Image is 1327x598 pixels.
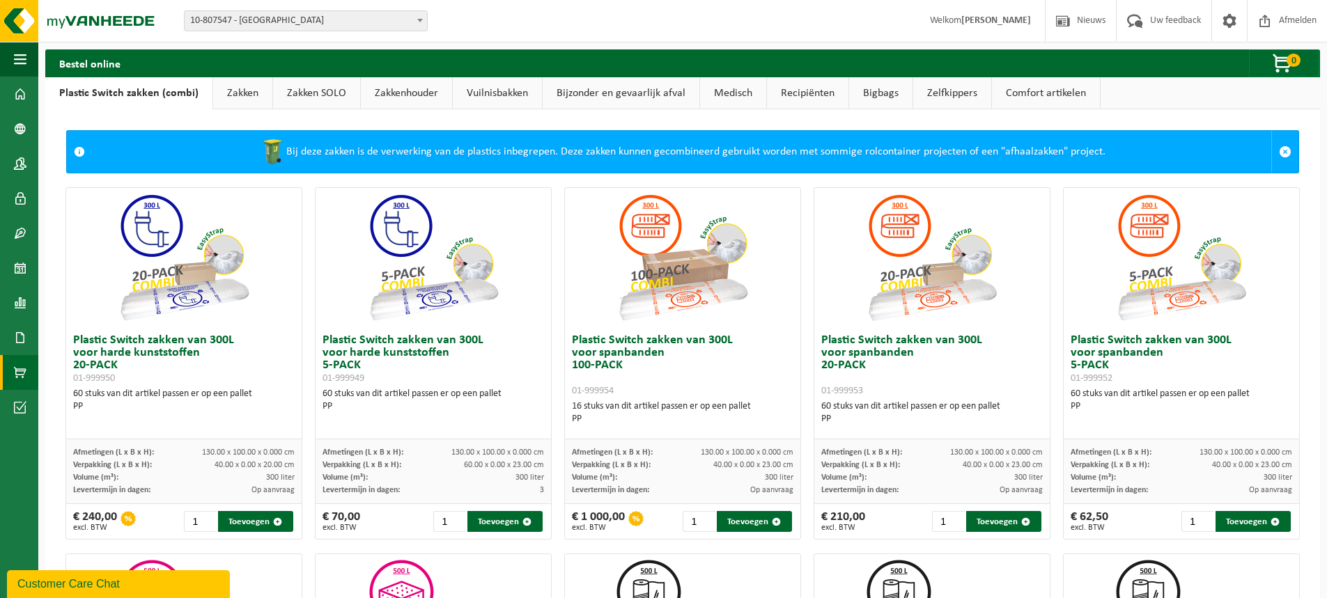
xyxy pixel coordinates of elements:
[114,188,254,327] img: 01-999950
[258,138,286,166] img: WB-0240-HPE-GN-50.png
[185,11,427,31] span: 10-807547 - VZW KISP - MARIAKERKE
[821,448,902,457] span: Afmetingen (L x B x H):
[464,461,544,469] span: 60.00 x 0.00 x 23.00 cm
[1071,524,1108,532] span: excl. BTW
[323,448,403,457] span: Afmetingen (L x B x H):
[92,131,1271,173] div: Bij deze zakken is de verwerking van de plastics inbegrepen. Deze zakken kunnen gecombineerd gebr...
[1216,511,1291,532] button: Toevoegen
[821,486,899,494] span: Levertermijn in dagen:
[1264,473,1292,482] span: 300 liter
[821,511,865,532] div: € 210,00
[73,388,295,413] div: 60 stuks van dit artikel passen er op een pallet
[1071,486,1148,494] span: Levertermijn in dagen:
[913,77,991,109] a: Zelfkippers
[1200,448,1292,457] span: 130.00 x 100.00 x 0.000 cm
[218,511,293,532] button: Toevoegen
[213,77,272,109] a: Zakken
[572,448,653,457] span: Afmetingen (L x B x H):
[323,334,544,384] h3: Plastic Switch zakken van 300L voor harde kunststoffen 5-PACK
[451,448,544,457] span: 130.00 x 100.00 x 0.000 cm
[1071,334,1292,384] h3: Plastic Switch zakken van 300L voor spanbanden 5-PACK
[364,188,503,327] img: 01-999949
[323,461,401,469] span: Verpakking (L x B x H):
[1287,54,1301,67] span: 0
[1071,373,1112,384] span: 01-999952
[992,77,1100,109] a: Comfort artikelen
[266,473,295,482] span: 300 liter
[73,486,150,494] span: Levertermijn in dagen:
[932,511,965,532] input: 1
[572,334,793,397] h3: Plastic Switch zakken van 300L voor spanbanden 100-PACK
[750,486,793,494] span: Op aanvraag
[821,524,865,532] span: excl. BTW
[572,386,614,396] span: 01-999954
[1112,188,1251,327] img: 01-999952
[515,473,544,482] span: 300 liter
[700,77,766,109] a: Medisch
[821,413,1043,425] div: PP
[73,524,117,532] span: excl. BTW
[963,461,1043,469] span: 40.00 x 0.00 x 23.00 cm
[433,511,466,532] input: 1
[1071,448,1151,457] span: Afmetingen (L x B x H):
[202,448,295,457] span: 130.00 x 100.00 x 0.000 cm
[572,413,793,425] div: PP
[572,511,625,532] div: € 1 000,00
[323,473,368,482] span: Volume (m³):
[323,373,364,384] span: 01-999949
[765,473,793,482] span: 300 liter
[323,400,544,413] div: PP
[323,486,400,494] span: Levertermijn in dagen:
[821,473,867,482] span: Volume (m³):
[572,524,625,532] span: excl. BTW
[1181,511,1214,532] input: 1
[821,334,1043,397] h3: Plastic Switch zakken van 300L voor spanbanden 20-PACK
[45,77,212,109] a: Plastic Switch zakken (combi)
[184,511,217,532] input: 1
[323,388,544,413] div: 60 stuks van dit artikel passen er op een pallet
[849,77,913,109] a: Bigbags
[540,486,544,494] span: 3
[821,461,900,469] span: Verpakking (L x B x H):
[821,386,863,396] span: 01-999953
[215,461,295,469] span: 40.00 x 0.00 x 20.00 cm
[713,461,793,469] span: 40.00 x 0.00 x 23.00 cm
[73,461,152,469] span: Verpakking (L x B x H):
[950,448,1043,457] span: 130.00 x 100.00 x 0.000 cm
[1000,486,1043,494] span: Op aanvraag
[73,448,154,457] span: Afmetingen (L x B x H):
[1071,473,1116,482] span: Volume (m³):
[73,373,115,384] span: 01-999950
[572,486,649,494] span: Levertermijn in dagen:
[273,77,360,109] a: Zakken SOLO
[1071,400,1292,413] div: PP
[73,334,295,384] h3: Plastic Switch zakken van 300L voor harde kunststoffen 20-PACK
[683,511,715,532] input: 1
[467,511,543,532] button: Toevoegen
[323,524,360,532] span: excl. BTW
[613,188,752,327] img: 01-999954
[1071,461,1149,469] span: Verpakking (L x B x H):
[251,486,295,494] span: Op aanvraag
[1249,486,1292,494] span: Op aanvraag
[717,511,792,532] button: Toevoegen
[1014,473,1043,482] span: 300 liter
[45,49,134,77] h2: Bestel online
[1071,388,1292,413] div: 60 stuks van dit artikel passen er op een pallet
[572,461,651,469] span: Verpakking (L x B x H):
[572,473,617,482] span: Volume (m³):
[323,511,360,532] div: € 70,00
[1212,461,1292,469] span: 40.00 x 0.00 x 23.00 cm
[73,511,117,532] div: € 240,00
[767,77,848,109] a: Recipiënten
[701,448,793,457] span: 130.00 x 100.00 x 0.000 cm
[1249,49,1319,77] button: 0
[1071,511,1108,532] div: € 62,50
[7,567,233,598] iframe: chat widget
[73,400,295,413] div: PP
[966,511,1041,532] button: Toevoegen
[821,400,1043,425] div: 60 stuks van dit artikel passen er op een pallet
[1271,131,1298,173] a: Sluit melding
[184,10,428,31] span: 10-807547 - VZW KISP - MARIAKERKE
